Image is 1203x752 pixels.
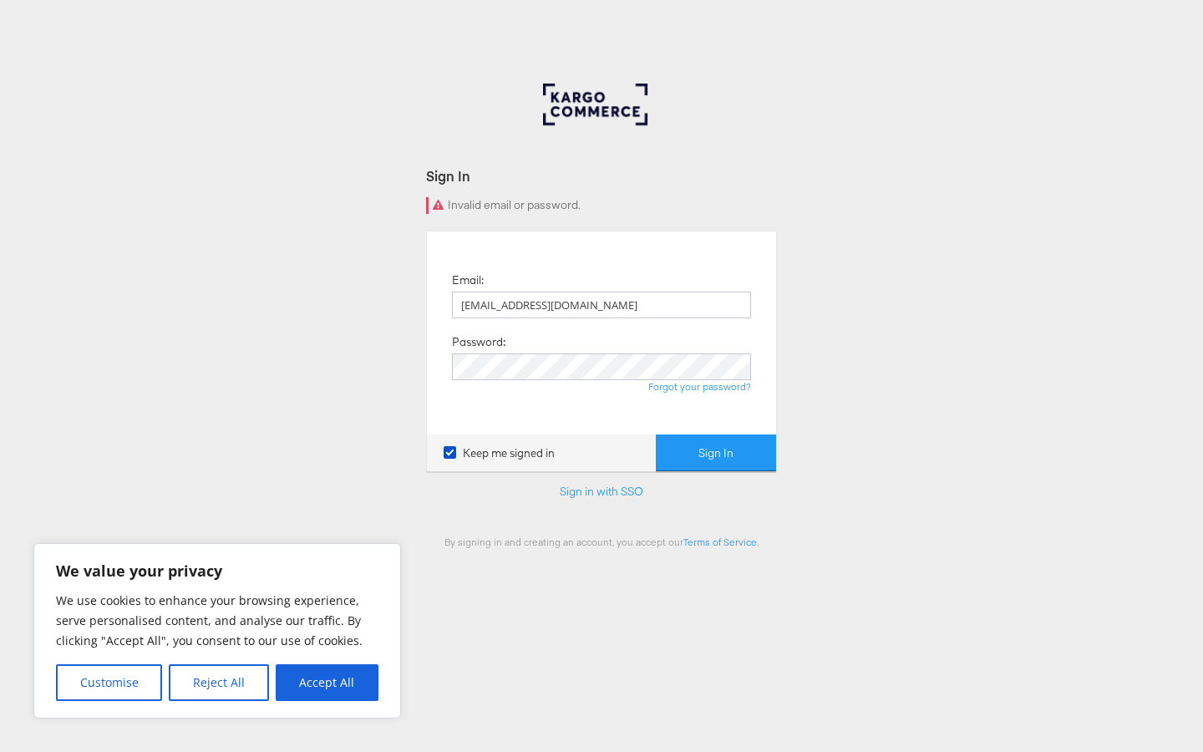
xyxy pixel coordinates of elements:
div: By signing in and creating an account, you accept our . [426,536,777,548]
label: Email: [452,272,484,288]
div: Sign In [426,166,777,185]
p: We value your privacy [56,561,378,581]
button: Reject All [169,664,268,701]
div: We value your privacy [33,543,401,719]
input: Email [452,292,751,318]
button: Customise [56,664,162,701]
a: Forgot your password? [648,380,751,393]
label: Keep me signed in [444,445,555,461]
p: We use cookies to enhance your browsing experience, serve personalised content, and analyse our t... [56,591,378,651]
a: Sign in with SSO [560,484,643,499]
div: Invalid email or password. [426,197,777,214]
button: Sign In [656,434,776,472]
a: Terms of Service [683,536,757,548]
label: Password: [452,334,505,350]
button: Accept All [276,664,378,701]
